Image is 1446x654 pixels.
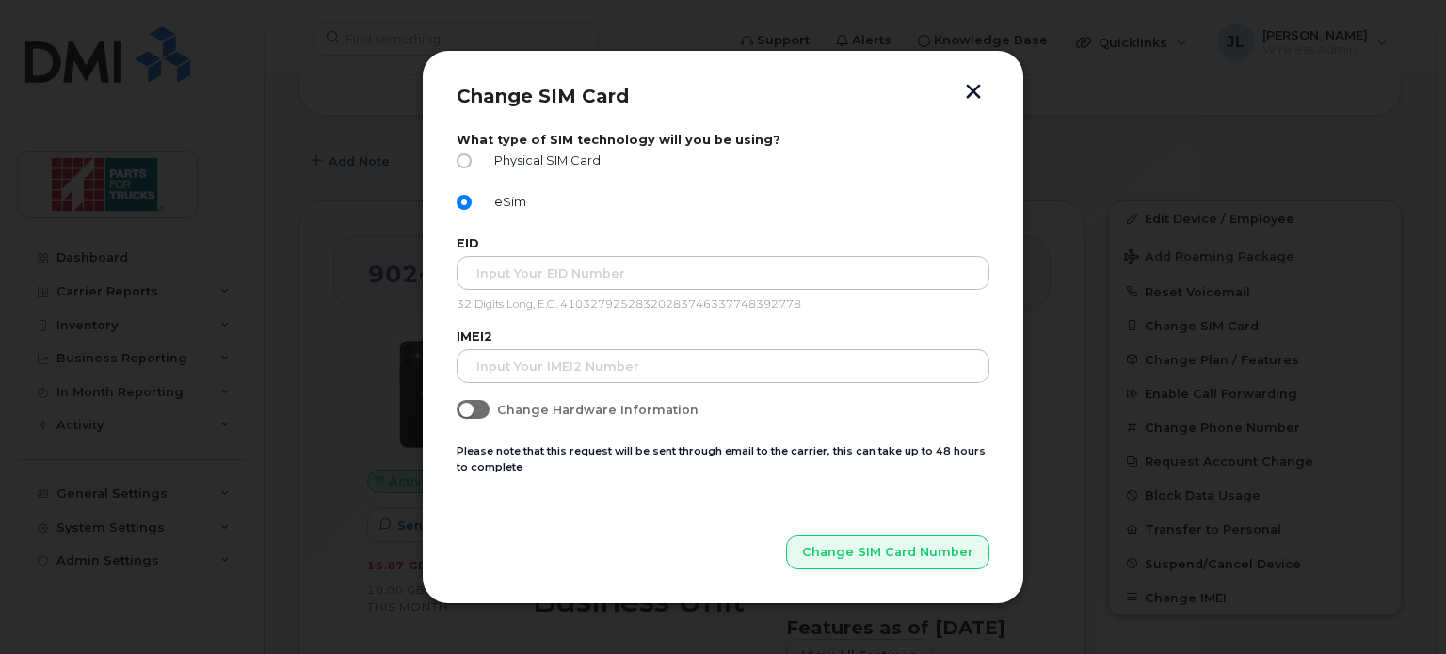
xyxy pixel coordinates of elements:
small: Please note that this request will be sent through email to the carrier, this can take up to 48 h... [457,444,986,473]
input: eSim [457,195,472,210]
input: Input your IMEI2 Number [457,349,989,383]
label: What type of SIM technology will you be using? [457,133,989,147]
p: 32 Digits Long, E.G. 41032792528320283746337748392778 [457,297,989,312]
span: Physical SIM Card [487,153,601,167]
span: Change Hardware Information [497,403,699,417]
label: IMEI2 [457,329,989,343]
label: EID [457,236,989,250]
input: Physical SIM Card [457,153,472,168]
span: Change SIM Card [457,85,629,107]
input: Input Your EID Number [457,256,989,290]
button: Change SIM Card Number [786,535,989,569]
span: Change SIM Card Number [802,543,973,561]
input: Change Hardware Information [457,400,472,415]
span: eSim [487,195,526,209]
